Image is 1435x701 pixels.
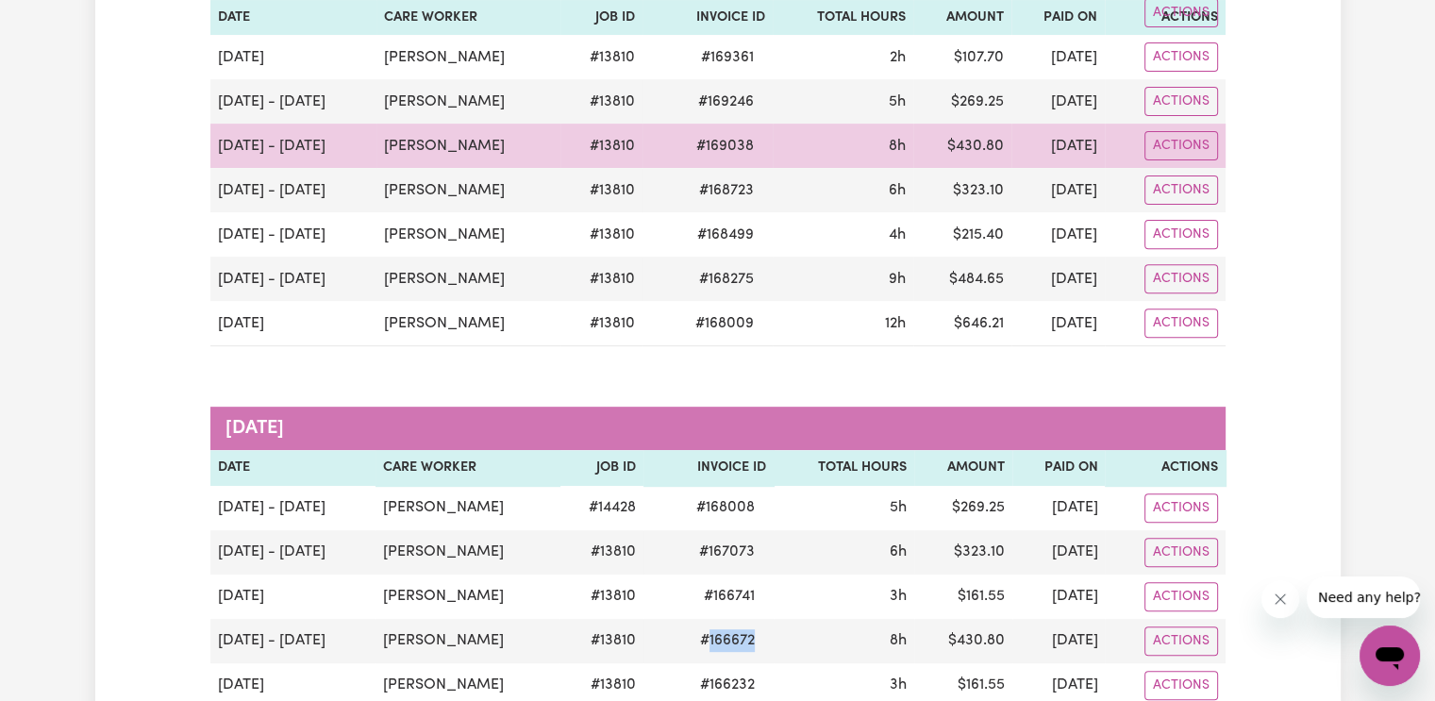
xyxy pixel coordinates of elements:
[685,496,766,519] span: # 168008
[559,486,643,530] td: # 14428
[560,168,642,212] td: # 13810
[690,46,765,69] span: # 169361
[210,124,376,168] td: [DATE] - [DATE]
[913,212,1011,257] td: $ 215.40
[889,227,906,242] span: 4 hours
[1144,220,1218,249] button: Actions
[686,224,765,246] span: # 168499
[1144,131,1218,160] button: Actions
[210,407,1226,450] caption: [DATE]
[914,619,1012,663] td: $ 430.80
[1144,626,1218,656] button: Actions
[559,575,643,619] td: # 13810
[913,79,1011,124] td: $ 269.25
[375,486,559,530] td: [PERSON_NAME]
[376,257,560,301] td: [PERSON_NAME]
[376,35,560,79] td: [PERSON_NAME]
[376,301,560,346] td: [PERSON_NAME]
[1144,538,1218,567] button: Actions
[559,450,643,486] th: Job ID
[210,168,376,212] td: [DATE] - [DATE]
[376,212,560,257] td: [PERSON_NAME]
[1011,79,1105,124] td: [DATE]
[914,575,1012,619] td: $ 161.55
[210,79,376,124] td: [DATE] - [DATE]
[376,168,560,212] td: [PERSON_NAME]
[688,268,765,291] span: # 168275
[889,183,906,198] span: 6 hours
[1011,168,1105,212] td: [DATE]
[210,450,376,486] th: Date
[1144,582,1218,611] button: Actions
[11,13,114,28] span: Need any help?
[375,575,559,619] td: [PERSON_NAME]
[890,50,906,65] span: 2 hours
[375,530,559,575] td: [PERSON_NAME]
[643,450,774,486] th: Invoice ID
[1144,87,1218,116] button: Actions
[889,139,906,154] span: 8 hours
[692,585,766,608] span: # 166741
[913,124,1011,168] td: $ 430.80
[1012,486,1106,530] td: [DATE]
[889,272,906,287] span: 9 hours
[1144,309,1218,338] button: Actions
[210,301,376,346] td: [DATE]
[684,312,765,335] span: # 168009
[1144,493,1218,523] button: Actions
[560,301,642,346] td: # 13810
[774,450,914,486] th: Total Hours
[210,35,376,79] td: [DATE]
[913,168,1011,212] td: $ 323.10
[914,450,1012,486] th: Amount
[375,450,559,486] th: Care Worker
[688,541,766,563] span: # 167073
[1307,576,1420,618] iframe: Message from company
[1012,575,1106,619] td: [DATE]
[885,316,906,331] span: 12 hours
[1011,301,1105,346] td: [DATE]
[1012,450,1106,486] th: Paid On
[1011,212,1105,257] td: [DATE]
[560,124,642,168] td: # 13810
[1011,257,1105,301] td: [DATE]
[1105,450,1225,486] th: Actions
[914,530,1012,575] td: $ 323.10
[689,674,766,696] span: # 166232
[1012,530,1106,575] td: [DATE]
[914,486,1012,530] td: $ 269.25
[1144,175,1218,205] button: Actions
[560,257,642,301] td: # 13810
[1144,264,1218,293] button: Actions
[210,530,376,575] td: [DATE] - [DATE]
[560,212,642,257] td: # 13810
[913,257,1011,301] td: $ 484.65
[210,212,376,257] td: [DATE] - [DATE]
[913,301,1011,346] td: $ 646.21
[1011,35,1105,79] td: [DATE]
[890,633,907,648] span: 8 hours
[890,544,907,559] span: 6 hours
[913,35,1011,79] td: $ 107.70
[1012,619,1106,663] td: [DATE]
[210,619,376,663] td: [DATE] - [DATE]
[559,619,643,663] td: # 13810
[890,677,907,693] span: 3 hours
[687,91,765,113] span: # 169246
[1011,124,1105,168] td: [DATE]
[685,135,765,158] span: # 169038
[890,589,907,604] span: 3 hours
[689,629,766,652] span: # 166672
[889,94,906,109] span: 5 hours
[1261,580,1299,618] iframe: Close message
[559,530,643,575] td: # 13810
[375,619,559,663] td: [PERSON_NAME]
[1360,626,1420,686] iframe: Button to launch messaging window
[1144,671,1218,700] button: Actions
[210,257,376,301] td: [DATE] - [DATE]
[376,79,560,124] td: [PERSON_NAME]
[210,575,376,619] td: [DATE]
[376,124,560,168] td: [PERSON_NAME]
[688,179,765,202] span: # 168723
[210,486,376,530] td: [DATE] - [DATE]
